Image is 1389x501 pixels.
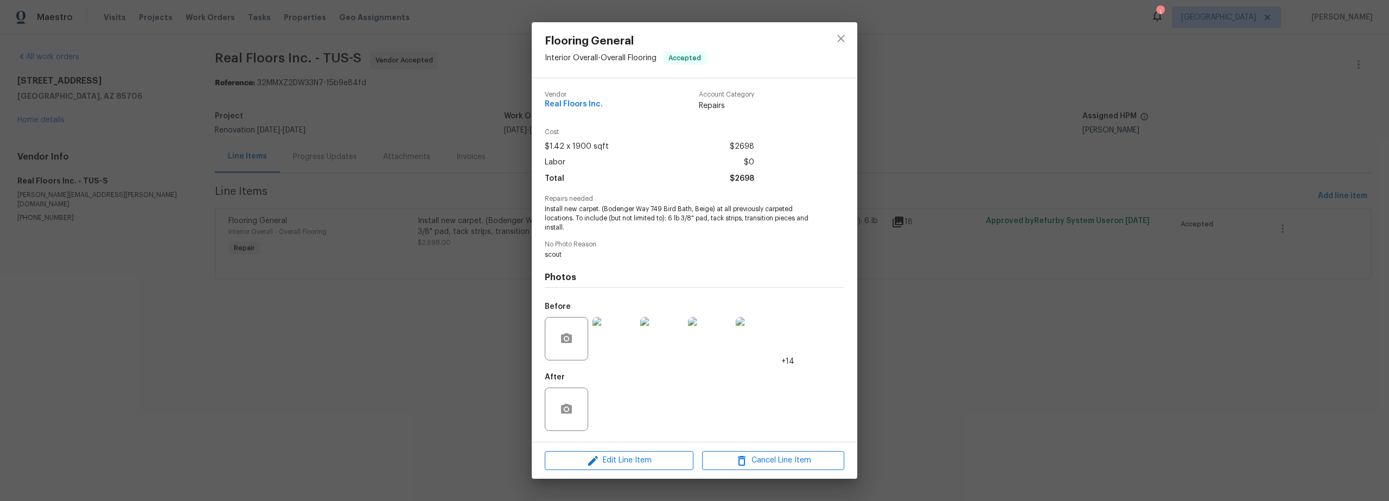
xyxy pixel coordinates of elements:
span: Interior Overall - Overall Flooring [545,54,657,62]
span: Edit Line Item [548,454,690,467]
div: 1 [1156,7,1164,17]
span: +14 [781,356,794,367]
span: $1.42 x 1900 sqft [545,139,609,155]
span: Repairs [699,100,754,111]
h4: Photos [545,272,844,283]
span: Total [545,171,564,187]
span: $2698 [730,171,754,187]
span: Vendor [545,91,603,98]
span: Repairs needed [545,195,844,202]
button: Edit Line Item [545,451,693,470]
span: Cost [545,129,754,136]
button: Cancel Line Item [702,451,844,470]
h5: Before [545,303,571,310]
span: Cancel Line Item [705,454,841,467]
span: $2698 [730,139,754,155]
span: Accepted [664,53,705,64]
button: close [828,26,854,52]
span: Account Category [699,91,754,98]
h5: After [545,373,565,381]
span: No Photo Reason [545,241,844,248]
span: Labor [545,155,565,170]
span: scout [545,250,814,259]
span: Real Floors Inc. [545,100,603,109]
span: Install new carpet. (Bodenger Way 749 Bird Bath, Beige) at all previously carpeted locations. To ... [545,205,814,232]
span: Flooring General [545,35,706,47]
span: $0 [744,155,754,170]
